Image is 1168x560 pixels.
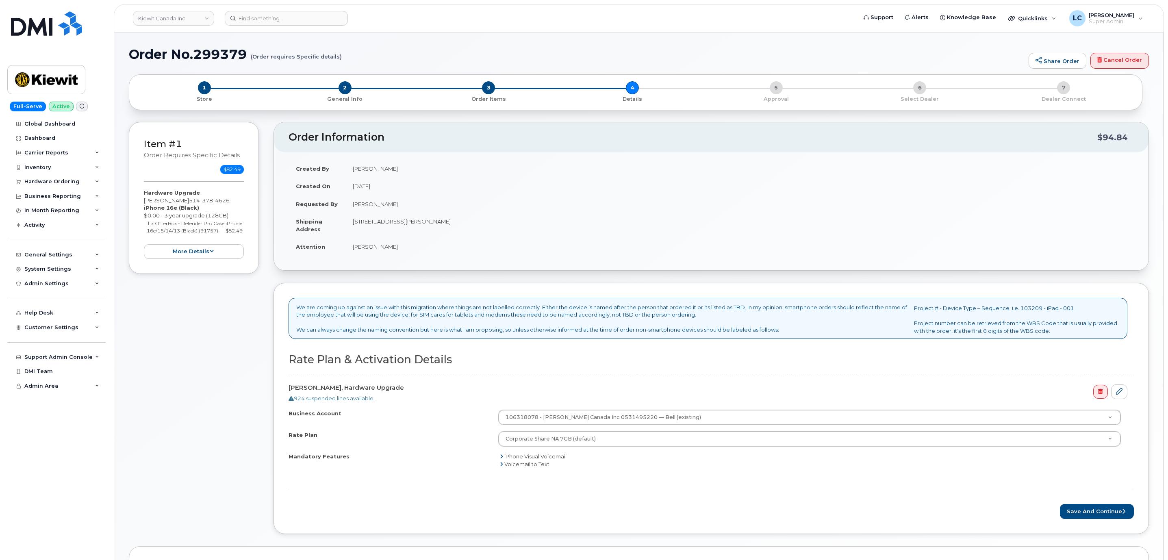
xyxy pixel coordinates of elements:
[144,138,182,150] a: Item #1
[189,197,230,204] span: 514
[213,197,230,204] span: 4626
[482,81,495,94] span: 3
[499,410,1120,425] a: 106318078 - [PERSON_NAME] Canada Inc 0531495220 — Bell (existing)
[289,132,1097,143] h2: Order Information
[345,177,1134,195] td: [DATE]
[296,243,325,250] strong: Attention
[1060,504,1134,519] button: Save and Continue
[136,94,273,103] a: 1 Store
[289,384,1127,391] h4: [PERSON_NAME], Hardware Upgrade
[504,453,567,460] span: iPhone Visual Voicemail
[198,81,211,94] span: 1
[273,94,417,103] a: 2 General Info
[345,238,1134,256] td: [PERSON_NAME]
[1097,130,1128,145] div: $94.84
[289,453,350,460] label: Mandatory Features
[506,436,596,442] span: Corporate Share NA 7GB (default)
[1090,53,1149,69] a: Cancel Order
[499,432,1120,446] a: Corporate Share NA 7GB (default)
[289,410,341,417] label: Business Account
[200,197,213,204] span: 378
[504,461,549,467] span: Voicemail to Text
[296,165,329,172] strong: Created By
[296,183,330,189] strong: Created On
[345,160,1134,178] td: [PERSON_NAME]
[144,204,199,211] strong: iPhone 16e (Black)
[251,47,342,60] small: (Order requires Specific details)
[276,96,414,103] p: General Info
[417,94,560,103] a: 3 Order Items
[345,213,1134,238] td: [STREET_ADDRESS][PERSON_NAME]
[289,354,1134,366] h2: Rate Plan & Activation Details
[914,304,1120,334] p: Project # - Device Type – Sequence; i.e. 103209 - iPad - 001 Project number can be retrieved from...
[339,81,352,94] span: 2
[220,165,244,174] span: $82.49
[345,195,1134,213] td: [PERSON_NAME]
[147,220,243,234] small: 1 x OtterBox - Defender Pro Case iPhone 16e/15/14/13 (Black) (91757) — $82.49
[501,414,701,421] span: 106318078 - [PERSON_NAME] Canada Inc 0531495220 — Bell (existing)
[296,201,338,207] strong: Requested By
[289,431,317,439] label: Rate Plan
[144,189,244,259] div: [PERSON_NAME] $0.00 - 3 year upgrade (128GB)
[129,47,1025,61] h1: Order No.299379
[144,189,200,196] strong: Hardware Upgrade
[144,244,244,259] button: more details
[296,218,322,232] strong: Shipping Address
[289,395,1127,402] div: 924 suspended lines available.
[144,152,240,159] small: Order requires Specific details
[139,96,270,103] p: Store
[420,96,557,103] p: Order Items
[296,304,907,334] p: We are coming up against an issue with this migration where things are not labelled correctly. Ei...
[1029,53,1086,69] a: Share Order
